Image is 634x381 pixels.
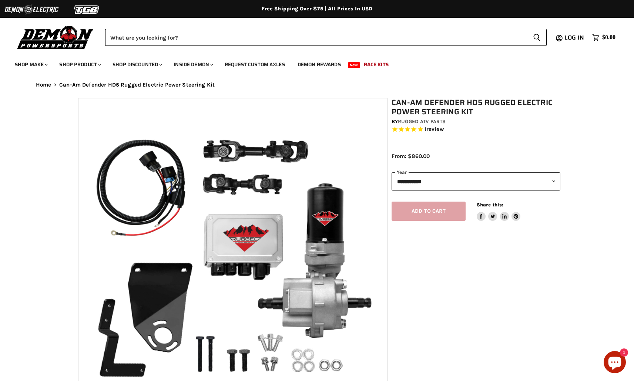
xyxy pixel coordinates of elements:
span: $0.00 [602,34,615,41]
img: Demon Electric Logo 2 [4,3,59,17]
select: year [392,172,560,190]
span: New! [348,62,360,68]
h1: Can-Am Defender HD5 Rugged Electric Power Steering Kit [392,98,560,117]
span: Rated 5.0 out of 5 stars 1 reviews [392,126,560,134]
a: Shop Discounted [107,57,167,72]
img: Demon Powersports [15,24,96,50]
a: Request Custom Axles [219,57,291,72]
span: From: $860.00 [392,153,430,159]
ul: Main menu [9,54,614,72]
div: by [392,118,560,126]
input: Search [105,29,527,46]
span: Share this: [477,202,503,208]
a: Log in [561,34,588,41]
nav: Breadcrumbs [21,82,613,88]
a: Shop Product [54,57,105,72]
span: Log in [564,33,584,42]
a: Shop Make [9,57,52,72]
span: Can-Am Defender HD5 Rugged Electric Power Steering Kit [59,82,215,88]
a: Rugged ATV Parts [398,118,446,125]
span: 1 reviews [425,126,444,133]
img: TGB Logo 2 [59,3,115,17]
inbox-online-store-chat: Shopify online store chat [601,351,628,375]
a: Race Kits [358,57,394,72]
a: $0.00 [588,32,619,43]
button: Search [527,29,547,46]
a: Demon Rewards [292,57,346,72]
form: Product [105,29,547,46]
aside: Share this: [477,202,521,221]
a: Inside Demon [168,57,218,72]
div: Free Shipping Over $75 | All Prices In USD [21,6,613,12]
a: Home [36,82,51,88]
span: review [426,126,444,133]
